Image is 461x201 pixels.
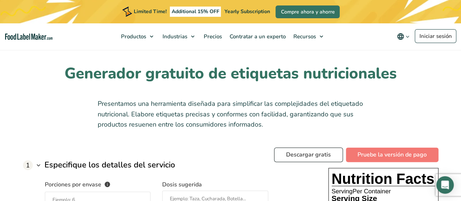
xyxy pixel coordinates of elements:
span: Limited Time! [134,8,167,15]
h2: Generador gratuito de etiquetas nutricionales [23,64,438,84]
a: Iniciar sesión [415,29,456,43]
span: Serving [332,188,353,194]
span: Yearly Subscription [224,8,270,15]
p: Per Container [332,188,435,194]
div: Open Intercom Messenger [436,176,454,194]
span: Dosis sugerida [162,180,202,189]
span: Productos [119,33,147,40]
span: Precios [202,33,223,40]
span: Industrias [160,33,188,40]
a: Industrias [159,23,198,50]
span: Contratar a un experto [227,33,286,40]
span: 1 [23,160,33,170]
a: Recursos [290,23,327,50]
span: Additional 15% OFF [170,7,221,17]
p: Presentamos una herramienta diseñada para simplificar las complejidades del etiquetado nutriciona... [98,98,364,130]
span: Recursos [291,33,317,40]
a: Productos [117,23,157,50]
a: Contratar a un experto [226,23,288,50]
span: Porciones por envase [45,180,101,190]
h3: Especifique los detalles del servicio [44,159,175,171]
a: Descargar gratis [274,147,343,162]
a: Precios [200,23,224,50]
a: Pruebe la versión de pago [346,147,438,162]
p: Nutrition Facts [332,171,435,186]
a: Compre ahora y ahorre [276,5,340,18]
